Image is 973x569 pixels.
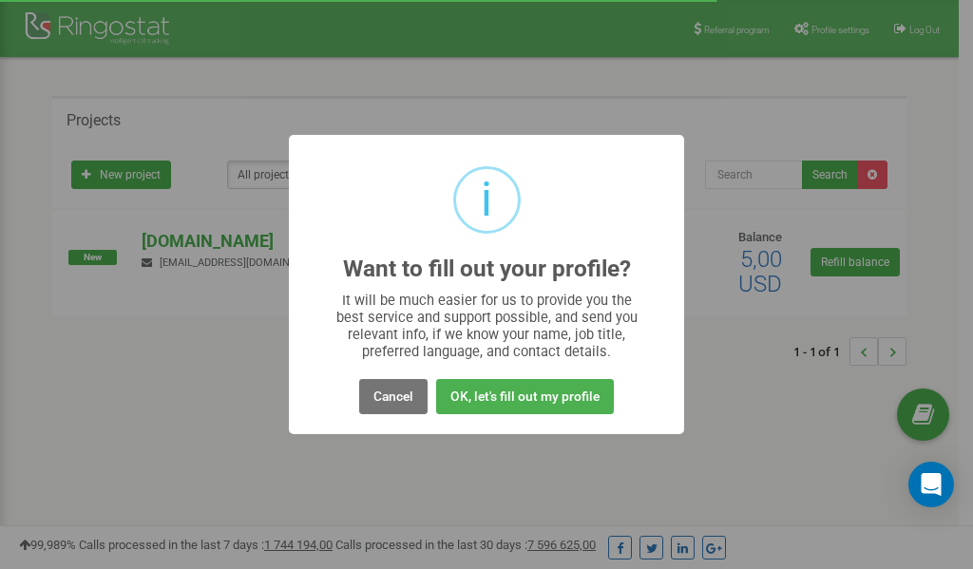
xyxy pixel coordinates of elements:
[343,256,631,282] h2: Want to fill out your profile?
[327,292,647,360] div: It will be much easier for us to provide you the best service and support possible, and send you ...
[481,169,492,231] div: i
[359,379,428,414] button: Cancel
[908,462,954,507] div: Open Intercom Messenger
[436,379,614,414] button: OK, let's fill out my profile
